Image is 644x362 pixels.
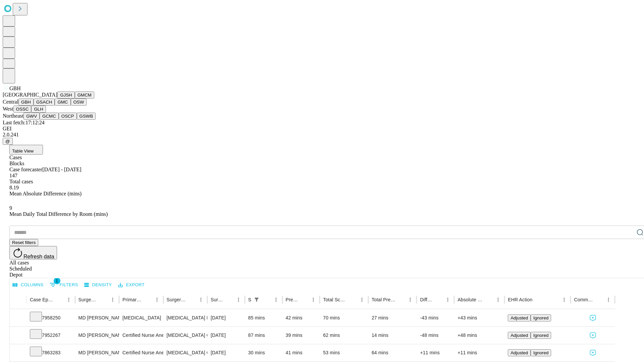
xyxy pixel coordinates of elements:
[122,327,160,344] div: Certified Nurse Anesthetist
[13,347,23,359] button: Expand
[31,106,46,113] button: GLH
[372,344,414,361] div: 64 mins
[248,297,251,302] div: Scheduled In Room Duration
[167,344,204,361] div: [MEDICAL_DATA] CA SCRN NOT HI RSK
[54,278,60,284] span: 1
[211,327,241,344] div: [DATE]
[77,113,96,120] button: GSWB
[357,295,367,304] button: Menu
[9,145,43,155] button: Table View
[13,330,23,342] button: Expand
[574,297,593,302] div: Comments
[57,92,75,99] button: GJSH
[55,295,64,304] button: Sort
[508,314,531,321] button: Adjusted
[13,106,32,113] button: OSSC
[323,344,365,361] div: 53 mins
[3,99,18,105] span: Central
[9,205,12,211] span: 9
[152,295,162,304] button: Menu
[3,113,23,119] span: Northeast
[167,309,204,326] div: [MEDICAL_DATA] FLEXIBLE PROXIMAL DIAGNOSTIC
[167,297,186,302] div: Surgery Name
[511,350,528,355] span: Adjusted
[299,295,309,304] button: Sort
[604,295,613,304] button: Menu
[248,309,279,326] div: 85 mins
[420,297,433,302] div: Difference
[271,295,281,304] button: Menu
[434,295,443,304] button: Sort
[55,99,70,106] button: GMC
[59,113,77,120] button: OSCP
[323,297,347,302] div: Total Scheduled Duration
[508,297,532,302] div: EHR Action
[531,349,551,356] button: Ignored
[75,92,94,99] button: GMCM
[458,327,501,344] div: +48 mins
[9,85,21,91] span: GBH
[252,295,261,304] div: 1 active filter
[30,344,72,361] div: 7863283
[211,309,241,326] div: [DATE]
[30,309,72,326] div: 7958250
[531,332,551,339] button: Ignored
[40,113,59,120] button: GCMC
[511,333,528,338] span: Adjusted
[108,295,117,304] button: Menu
[3,92,57,98] span: [GEOGRAPHIC_DATA]
[406,295,415,304] button: Menu
[3,120,45,125] span: Last fetch: 17:12:24
[493,295,503,304] button: Menu
[12,148,34,154] span: Table View
[11,280,45,290] button: Select columns
[211,297,224,302] div: Surgery Date
[9,167,42,172] span: Case forecaster
[143,295,152,304] button: Sort
[559,295,569,304] button: Menu
[3,138,13,145] button: @
[234,295,243,304] button: Menu
[323,327,365,344] div: 62 mins
[348,295,357,304] button: Sort
[286,309,317,326] div: 42 mins
[420,327,451,344] div: -48 mins
[262,295,271,304] button: Sort
[309,295,318,304] button: Menu
[420,309,451,326] div: -43 mins
[372,309,414,326] div: 27 mins
[9,239,38,246] button: Reset filters
[30,297,54,302] div: Case Epic Id
[533,333,548,338] span: Ignored
[9,179,33,184] span: Total cases
[3,132,641,138] div: 2.0.241
[286,344,317,361] div: 41 mins
[9,211,108,217] span: Mean Daily Total Difference by Room (mins)
[396,295,406,304] button: Sort
[122,309,160,326] div: [MEDICAL_DATA]
[252,295,261,304] button: Show filters
[594,295,604,304] button: Sort
[533,315,548,320] span: Ignored
[122,297,142,302] div: Primary Service
[211,344,241,361] div: [DATE]
[71,99,87,106] button: OSW
[99,295,108,304] button: Sort
[18,99,34,106] button: GBH
[508,349,531,356] button: Adjusted
[3,106,13,112] span: West
[3,126,641,132] div: GEI
[531,314,551,321] button: Ignored
[9,246,57,259] button: Refresh data
[9,173,17,178] span: 147
[23,113,40,120] button: GWV
[34,99,55,106] button: GSACH
[23,254,54,259] span: Refresh data
[187,295,196,304] button: Sort
[511,315,528,320] span: Adjusted
[5,139,10,144] span: @
[443,295,452,304] button: Menu
[42,167,81,172] span: [DATE] - [DATE]
[248,327,279,344] div: 87 mins
[533,295,542,304] button: Sort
